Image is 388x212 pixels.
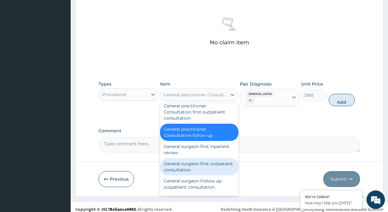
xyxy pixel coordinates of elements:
[329,94,355,106] button: Add
[160,158,238,175] div: General surgeon first outpatient consultation
[160,193,238,210] div: General surgeon subsequent inpatient review
[301,81,323,87] label: Unit Price
[102,91,127,98] div: Procedures
[32,34,103,42] div: Chat with us now
[36,66,85,128] span: We're online!
[160,81,170,87] label: Item
[160,141,238,158] div: General surgeon first inpatient review
[305,200,357,206] p: How may I help you today?
[3,144,117,166] textarea: Type your message and hit 'Enter'
[305,194,357,199] div: We're Online!
[240,81,272,87] label: Pair Diagnosis
[160,175,238,193] div: General surgeon Follow up outpatient consultation
[163,92,228,98] div: General practitioner Consultation follow up
[75,206,137,212] strong: Copyright © 2017 .
[11,31,25,46] img: d_794563401_company_1708531726252_794563401
[101,3,116,18] div: Minimize live chat window
[99,82,112,87] label: Types
[110,206,136,212] a: RelianceHMO
[160,100,238,124] div: General practitioner Consultation first outpatient consultation
[323,171,360,187] button: Submit
[246,98,254,104] span: + 1
[99,128,360,134] label: Comment
[210,39,249,46] p: No claim item
[246,91,275,97] span: [MEDICAL_DATA]
[99,171,134,187] button: Previous
[160,124,238,141] div: General practitioner Consultation follow up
